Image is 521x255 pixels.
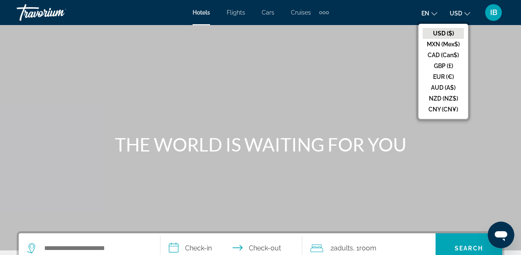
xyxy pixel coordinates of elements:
button: Extra navigation items [319,6,329,19]
a: Hotels [193,9,210,16]
span: en [421,10,429,17]
button: USD ($) [423,28,464,39]
button: NZD (NZ$) [423,93,464,104]
iframe: Button to launch messaging window [488,222,514,248]
button: AUD (A$) [423,82,464,93]
h1: THE WORLD IS WAITING FOR YOU [104,134,417,155]
button: MXN (Mex$) [423,39,464,50]
button: EUR (€) [423,71,464,82]
span: Room [359,244,376,252]
span: 2 [331,242,353,254]
button: Change currency [450,7,470,19]
button: CAD (Can$) [423,50,464,61]
span: Adults [334,244,353,252]
input: Search hotel destination [43,242,148,255]
a: Travorium [17,2,100,23]
span: USD [450,10,462,17]
span: , 1 [353,242,376,254]
span: Search [455,245,483,252]
button: User Menu [483,4,504,21]
span: IB [490,8,497,17]
a: Flights [227,9,245,16]
button: CNY (CN¥) [423,104,464,115]
a: Cars [262,9,274,16]
button: Change language [421,7,437,19]
a: Cruises [291,9,311,16]
button: GBP (£) [423,61,464,71]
